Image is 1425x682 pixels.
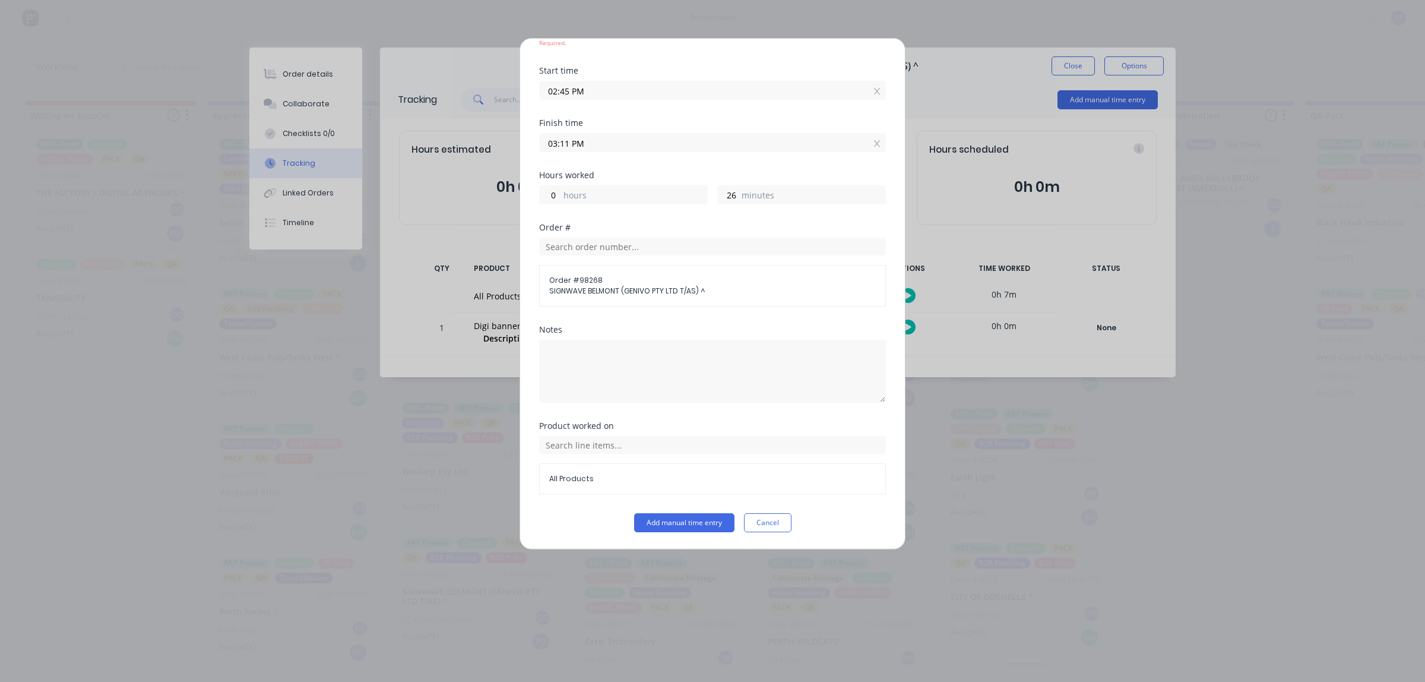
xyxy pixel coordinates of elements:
span: SIGNWAVE BELMONT (GENIVO PTY LTD T/AS) ^ [549,286,876,296]
span: Order # 98268 [549,275,876,286]
div: Product worked on [539,422,886,430]
div: Required. [539,39,886,48]
label: minutes [742,189,885,204]
div: Notes [539,326,886,334]
button: Cancel [744,513,791,532]
input: Search order number... [539,238,886,255]
label: hours [563,189,707,204]
span: All Products [549,473,876,484]
button: Add manual time entry [634,513,734,532]
input: 0 [540,186,560,204]
input: 0 [718,186,739,204]
div: Start time [539,67,886,75]
div: Hours worked [539,171,886,179]
div: Finish time [539,119,886,127]
input: Search line items... [539,436,886,454]
div: Order # [539,223,886,232]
